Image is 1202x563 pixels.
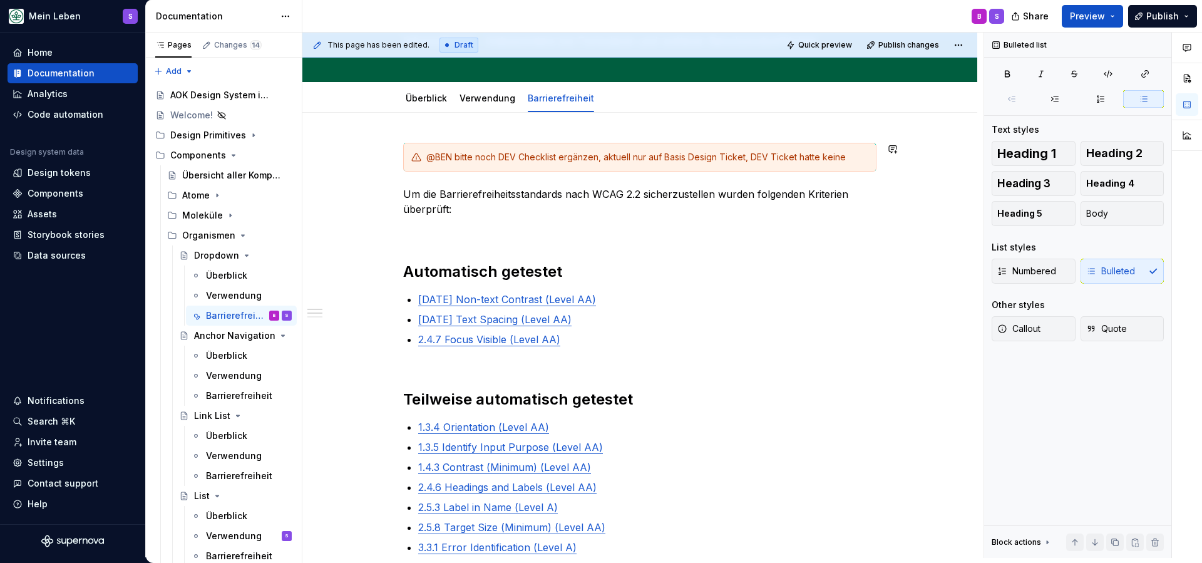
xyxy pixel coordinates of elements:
[206,309,267,322] div: Barrierefreiheit
[992,537,1041,547] div: Block actions
[186,386,297,406] a: Barrierefreiheit
[997,323,1040,335] span: Callout
[214,40,262,50] div: Changes
[418,293,596,306] a: [DATE] Non-text Contrast (Level AA)
[174,245,297,266] a: Dropdown
[206,349,247,362] div: Überblick
[418,441,603,453] a: 1.3.5 Identify Input Purpose (Level AA)
[28,436,76,448] div: Invite team
[418,421,549,433] a: 1.3.4 Orientation (Level AA)
[8,183,138,204] a: Components
[170,89,274,101] div: AOK Design System in Arbeit
[285,309,289,322] div: S
[28,457,64,469] div: Settings
[8,105,138,125] a: Code automation
[150,125,297,145] div: Design Primitives
[186,366,297,386] a: Verwendung
[8,163,138,183] a: Design tokens
[194,490,210,502] div: List
[8,411,138,431] button: Search ⌘K
[9,9,24,24] img: df5db9ef-aba0-4771-bf51-9763b7497661.png
[206,269,247,282] div: Überblick
[1070,10,1105,23] span: Preview
[186,286,297,306] a: Verwendung
[273,309,276,322] div: B
[206,289,262,302] div: Verwendung
[3,3,143,29] button: Mein LebenS
[8,204,138,224] a: Assets
[418,521,605,534] a: 2.5.8 Target Size (Minimum) (Level AA)
[194,329,275,342] div: Anchor Navigation
[28,249,86,262] div: Data sources
[418,501,558,514] a: 2.5.3 Label in Name (Level A)
[426,151,868,163] div: @BEN bitte noch DEV Checklist ergänzen, aktuell nur auf Basis Design Ticket, DEV Ticket hatte keine
[182,229,235,242] div: Organismen
[28,167,91,179] div: Design tokens
[992,259,1076,284] button: Numbered
[418,461,591,473] a: 1.4.3 Contrast (Minimum) (Level AA)
[992,299,1045,311] div: Other styles
[206,550,272,562] div: Barrierefreiheit
[997,265,1056,277] span: Numbered
[8,84,138,104] a: Analytics
[418,541,577,554] a: 3.3.1 Error Identification (Level A)
[170,129,246,142] div: Design Primitives
[28,67,95,80] div: Documentation
[250,40,262,50] span: 14
[997,147,1056,160] span: Heading 1
[1081,141,1164,166] button: Heading 2
[150,145,297,165] div: Components
[128,11,133,21] div: S
[28,229,105,241] div: Storybook stories
[8,63,138,83] a: Documentation
[992,241,1036,254] div: List styles
[28,477,98,490] div: Contact support
[8,245,138,266] a: Data sources
[995,11,999,21] div: S
[1128,5,1197,28] button: Publish
[992,201,1076,226] button: Heading 5
[992,123,1039,136] div: Text styles
[194,249,239,262] div: Dropdown
[992,316,1076,341] button: Callout
[1086,147,1143,160] span: Heading 2
[182,189,210,202] div: Atome
[28,208,57,220] div: Assets
[1081,171,1164,196] button: Heading 4
[8,391,138,411] button: Notifications
[166,66,182,76] span: Add
[150,63,197,80] button: Add
[418,481,597,493] a: 2.4.6 Headings and Labels (Level AA)
[1086,177,1134,190] span: Heading 4
[798,40,852,50] span: Quick preview
[8,494,138,514] button: Help
[455,85,520,111] div: Verwendung
[403,262,562,281] strong: Automatisch getestet
[156,10,274,23] div: Documentation
[206,470,272,482] div: Barrierefreiheit
[401,85,452,111] div: Überblick
[41,535,104,547] svg: Supernova Logo
[206,510,247,522] div: Überblick
[1086,207,1108,220] span: Body
[1146,10,1179,23] span: Publish
[186,466,297,486] a: Barrierefreiheit
[194,410,230,422] div: Link List
[992,141,1076,166] button: Heading 1
[28,498,48,510] div: Help
[206,530,262,542] div: Verwendung
[150,85,297,105] a: AOK Design System in Arbeit
[162,185,297,205] div: Atome
[206,369,262,382] div: Verwendung
[863,36,945,54] button: Publish changes
[206,390,272,402] div: Barrierefreiheit
[327,40,429,50] span: This page has been edited.
[1086,323,1127,335] span: Quote
[182,209,223,222] div: Moleküle
[8,473,138,493] button: Contact support
[28,187,83,200] div: Components
[285,530,289,542] div: S
[997,177,1050,190] span: Heading 3
[28,108,103,121] div: Code automation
